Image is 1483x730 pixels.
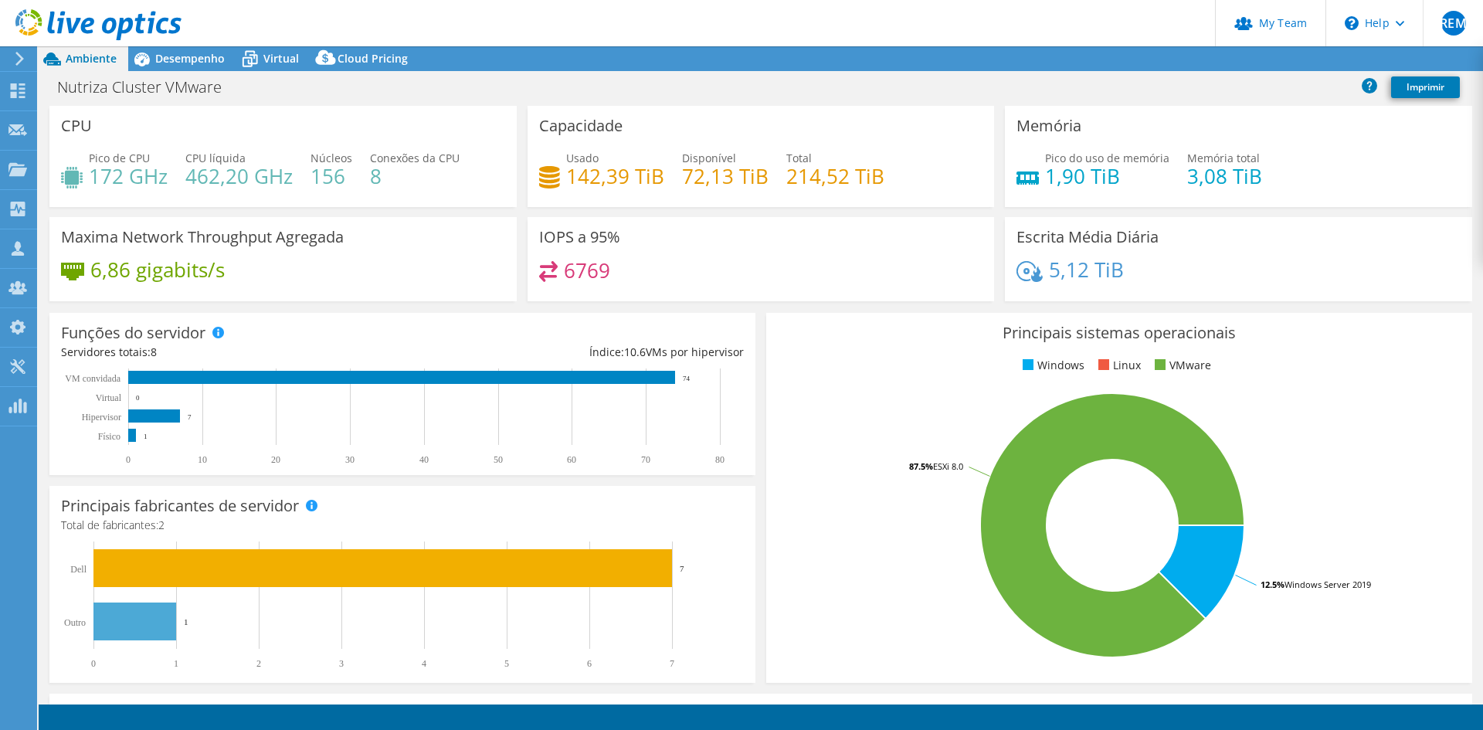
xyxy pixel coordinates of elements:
svg: \n [1345,16,1359,30]
text: 1 [184,617,188,626]
h3: Maxima Network Throughput Agregada [61,229,344,246]
span: Núcleos [311,151,352,165]
h3: Memória [1016,117,1081,134]
h3: Capacidade [539,117,623,134]
h4: 1,90 TiB [1045,168,1169,185]
text: Virtual [96,392,122,403]
span: Pico do uso de memória [1045,151,1169,165]
div: Índice: VMs por hipervisor [402,344,744,361]
text: 70 [641,454,650,465]
h3: CPU [61,117,92,134]
h3: IOPS a 95% [539,229,620,246]
text: Dell [70,564,87,575]
text: 3 [339,658,344,669]
text: 0 [126,454,131,465]
h4: 8 [370,168,460,185]
li: Linux [1094,357,1141,374]
text: 50 [494,454,503,465]
h3: Funções do servidor [61,324,205,341]
text: 20 [271,454,280,465]
h3: Principais fabricantes de servidor [61,497,299,514]
h4: 6,86 gigabits/s [90,261,225,278]
text: 7 [670,658,674,669]
span: 10.6 [624,345,646,359]
h4: 214,52 TiB [786,168,884,185]
h4: 6769 [564,262,610,279]
tspan: Físico [98,431,120,442]
span: Conexões da CPU [370,151,460,165]
tspan: 12.5% [1261,579,1284,590]
span: 8 [151,345,157,359]
text: 6 [587,658,592,669]
h4: Total de fabricantes: [61,517,744,534]
text: 2 [256,658,261,669]
span: Pico de CPU [89,151,150,165]
text: 80 [715,454,725,465]
tspan: ESXi 8.0 [933,460,963,472]
h4: 3,08 TiB [1187,168,1262,185]
text: Hipervisor [82,412,121,423]
span: Memória total [1187,151,1260,165]
text: 1 [144,433,148,440]
text: 0 [91,658,96,669]
li: VMware [1151,357,1211,374]
text: Outro [64,617,86,628]
span: CPU líquida [185,151,246,165]
text: 5 [504,658,509,669]
span: Usado [566,151,599,165]
text: 0 [136,394,140,402]
text: 30 [345,454,355,465]
text: 40 [419,454,429,465]
tspan: 87.5% [909,460,933,472]
text: 60 [567,454,576,465]
text: 10 [198,454,207,465]
h4: 72,13 TiB [682,168,769,185]
text: VM convidada [65,373,120,384]
h4: 5,12 TiB [1049,261,1124,278]
text: 7 [188,413,192,421]
span: Total [786,151,812,165]
h4: 156 [311,168,352,185]
span: Ambiente [66,51,117,66]
h3: Principais sistemas operacionais [778,324,1461,341]
tspan: Windows Server 2019 [1284,579,1371,590]
text: 1 [174,658,178,669]
h4: 142,39 TiB [566,168,664,185]
text: 4 [422,658,426,669]
h4: 172 GHz [89,168,168,185]
h1: Nutriza Cluster VMware [50,79,246,96]
li: Windows [1019,357,1084,374]
span: Disponível [682,151,736,165]
a: Imprimir [1391,76,1460,98]
h3: Escrita Média Diária [1016,229,1159,246]
span: 2 [158,518,165,532]
span: Virtual [263,51,299,66]
text: 74 [683,375,691,382]
text: 7 [680,564,684,573]
div: Servidores totais: [61,344,402,361]
span: Cloud Pricing [338,51,408,66]
span: REM [1441,11,1466,36]
h4: 462,20 GHz [185,168,293,185]
span: Desempenho [155,51,225,66]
